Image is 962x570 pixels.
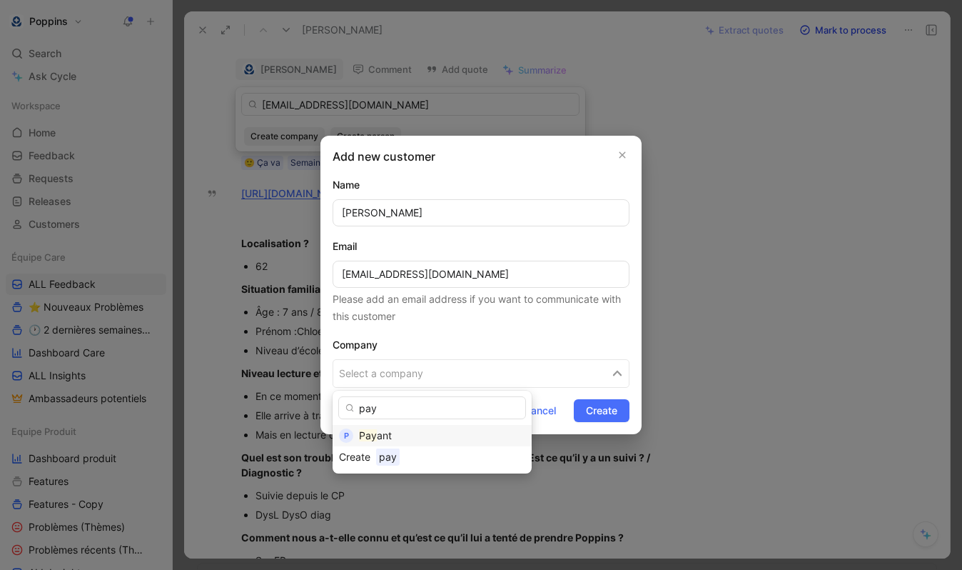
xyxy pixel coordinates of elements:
[338,396,526,419] input: Search...
[377,429,392,441] span: ant
[339,449,370,466] div: Create
[339,429,353,443] div: P
[376,448,400,466] span: pay
[359,429,377,441] mark: Pay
